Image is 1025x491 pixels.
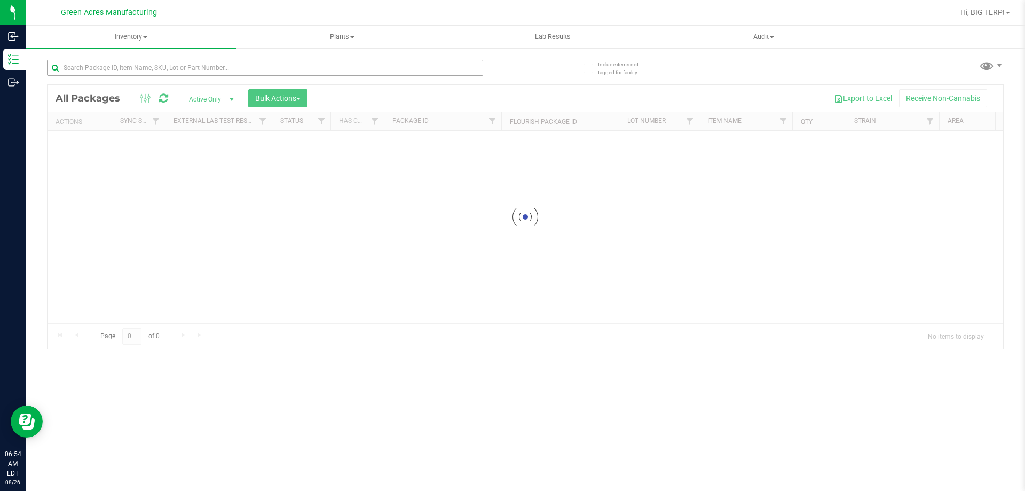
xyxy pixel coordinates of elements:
inline-svg: Inbound [8,31,19,42]
p: 08/26 [5,478,21,486]
p: 06:54 AM EDT [5,449,21,478]
span: Include items not tagged for facility [598,60,651,76]
span: Inventory [26,32,236,42]
input: Search Package ID, Item Name, SKU, Lot or Part Number... [47,60,483,76]
inline-svg: Outbound [8,77,19,88]
span: Plants [237,32,447,42]
a: Inventory [26,26,236,48]
inline-svg: Inventory [8,54,19,65]
span: Hi, BIG TERP! [960,8,1005,17]
span: Lab Results [521,32,585,42]
a: Lab Results [447,26,658,48]
a: Plants [236,26,447,48]
span: Green Acres Manufacturing [61,8,157,17]
iframe: Resource center [11,406,43,438]
span: Audit [659,32,869,42]
a: Audit [658,26,869,48]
